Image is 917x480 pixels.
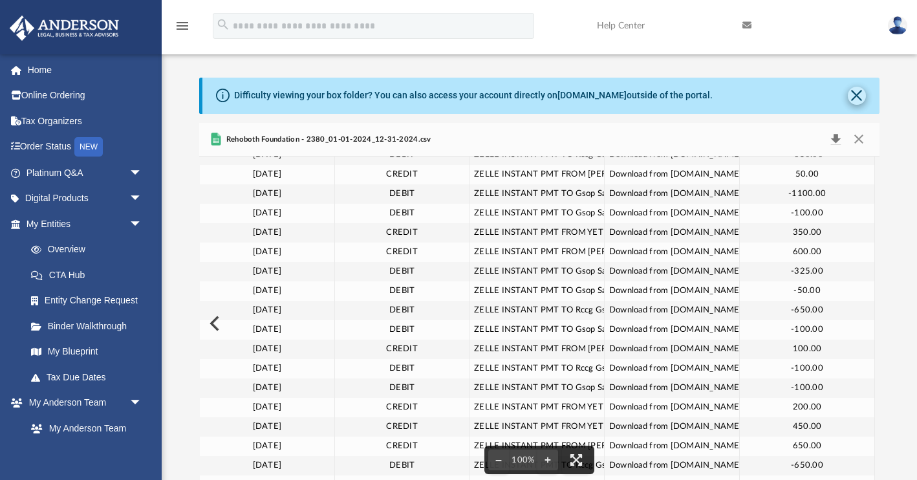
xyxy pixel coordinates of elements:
[740,281,875,301] div: -50.00
[18,364,162,390] a: Tax Due Dates
[605,437,740,456] div: Download from [DOMAIN_NAME].
[847,131,870,149] button: Close
[740,320,875,340] div: -100.00
[9,211,162,237] a: My Entitiesarrow_drop_down
[9,57,162,83] a: Home
[9,83,162,109] a: Online Ordering
[18,237,162,263] a: Overview
[200,456,335,475] div: [DATE]
[605,184,740,204] div: Download from [DOMAIN_NAME].
[200,204,335,223] div: [DATE]
[469,417,605,437] div: ZELLE INSTANT PMT FROM YETUNDE [PERSON_NAME] JPM99apaa8g6
[605,398,740,417] div: Download from [DOMAIN_NAME].
[200,340,335,359] div: [DATE]
[469,165,605,184] div: ZELLE INSTANT PMT FROM [PERSON_NAME] JPM99ao4jq0h
[200,184,335,204] div: [DATE]
[469,204,605,223] div: ZELLE INSTANT PMT TO Gsop Sac 20240922042000013P1BP2PUSBUdJTjxpE2
[200,243,335,262] div: [DATE]
[334,204,469,223] div: DEBIT
[200,437,335,456] div: [DATE]
[740,262,875,281] div: -325.00
[334,165,469,184] div: CREDIT
[605,262,740,281] div: Download from [DOMAIN_NAME].
[175,18,190,34] i: menu
[469,437,605,456] div: ZELLE INSTANT PMT FROM [PERSON_NAME] JPM99apau27n
[200,281,335,301] div: [DATE]
[605,456,740,475] div: Download from [DOMAIN_NAME].
[740,359,875,378] div: -100.00
[605,340,740,359] div: Download from [DOMAIN_NAME].
[199,305,228,342] button: Previous File
[74,137,103,157] div: NEW
[200,417,335,437] div: [DATE]
[334,262,469,281] div: DEBIT
[740,165,875,184] div: 50.00
[334,340,469,359] div: CREDIT
[334,378,469,398] div: DEBIT
[740,378,875,398] div: -100.00
[605,359,740,378] div: Download from [DOMAIN_NAME].
[469,243,605,262] div: ZELLE INSTANT PMT FROM [PERSON_NAME] JPM99aoidema
[129,160,155,186] span: arrow_drop_down
[469,184,605,204] div: ZELLE INSTANT PMT TO Gsop Sac 20240922042000013P1BP2PUSBd9QvjxpDT
[605,281,740,301] div: Download from [DOMAIN_NAME].
[18,313,162,339] a: Binder Walkthrough
[605,165,740,184] div: Download from [DOMAIN_NAME].
[200,359,335,378] div: [DATE]
[200,262,335,281] div: [DATE]
[509,456,537,464] div: Current zoom level
[605,301,740,320] div: Download from [DOMAIN_NAME].
[334,320,469,340] div: DEBIT
[469,398,605,417] div: ZELLE INSTANT PMT FROM YETUNDE [PERSON_NAME] JPM99aoyp7vp
[537,446,558,474] button: Zoom in
[469,340,605,359] div: ZELLE INSTANT PMT FROM [PERSON_NAME] JPM99aoyl08h
[6,16,123,41] img: Anderson Advisors Platinum Portal
[200,223,335,243] div: [DATE]
[334,223,469,243] div: CREDIT
[740,184,875,204] div: -1100.00
[605,243,740,262] div: Download from [DOMAIN_NAME].
[488,446,509,474] button: Zoom out
[740,204,875,223] div: -100.00
[334,437,469,456] div: CREDIT
[848,87,866,105] button: Close
[200,301,335,320] div: [DATE]
[200,320,335,340] div: [DATE]
[18,415,149,441] a: My Anderson Team
[469,281,605,301] div: ZELLE INSTANT PMT TO Gsop Sac 20240929042000013P1BP2PUSBnR5JjzoSy
[562,446,590,474] button: Enter fullscreen
[334,281,469,301] div: DEBIT
[740,437,875,456] div: 650.00
[334,243,469,262] div: CREDIT
[605,320,740,340] div: Download from [DOMAIN_NAME].
[129,186,155,212] span: arrow_drop_down
[334,417,469,437] div: CREDIT
[200,378,335,398] div: [DATE]
[18,339,155,365] a: My Blueprint
[469,359,605,378] div: ZELLE INSTANT PMT TO Rccg Gsop 20241006042000013P1BP2PUSBAEkpjBo9o
[605,417,740,437] div: Download from [DOMAIN_NAME].
[9,390,155,416] a: My Anderson Teamarrow_drop_down
[469,301,605,320] div: ZELLE INSTANT PMT TO Rccg Gsop 20240929042000013P1BP2PUSBRsAVjzoTr
[740,223,875,243] div: 350.00
[740,243,875,262] div: 600.00
[605,223,740,243] div: Download from [DOMAIN_NAME].
[200,398,335,417] div: [DATE]
[825,131,848,149] button: Download
[469,223,605,243] div: ZELLE INSTANT PMT FROM YETUNDE [PERSON_NAME] JPM99aoi07pg
[18,288,162,314] a: Entity Change Request
[129,211,155,237] span: arrow_drop_down
[740,456,875,475] div: -650.00
[605,378,740,398] div: Download from [DOMAIN_NAME].
[175,25,190,34] a: menu
[18,262,162,288] a: CTA Hub
[888,16,907,35] img: User Pic
[469,378,605,398] div: ZELLE INSTANT PMT TO Gsop Sac 20241006042000013P1BP2PUSB8Y0BjBoi0
[740,301,875,320] div: -650.00
[9,160,162,186] a: Platinum Q&Aarrow_drop_down
[9,186,162,212] a: Digital Productsarrow_drop_down
[605,204,740,223] div: Download from [DOMAIN_NAME].
[9,108,162,134] a: Tax Organizers
[469,262,605,281] div: ZELLE INSTANT PMT TO Gsop Sac 20240929042000013P1BP2PUSBJgnwjzoSt
[469,456,605,475] div: ZELLE INSTANT PMT TO Rccg Gsop 20241013042000013P1BP2PUSBmd2YjDnnb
